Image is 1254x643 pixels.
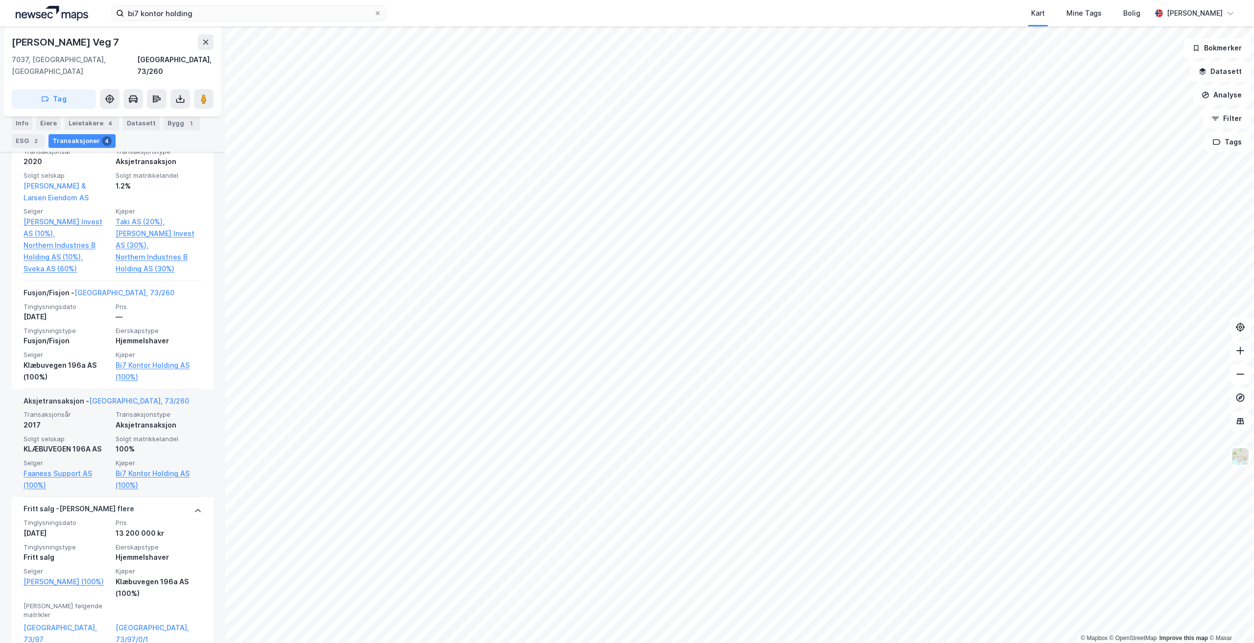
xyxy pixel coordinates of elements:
[116,335,202,347] div: Hjemmelshaver
[24,156,110,167] div: 2020
[116,519,202,527] span: Pris
[116,171,202,180] span: Solgt matrikkelandel
[12,54,137,77] div: 7037, [GEOGRAPHIC_DATA], [GEOGRAPHIC_DATA]
[116,303,202,311] span: Pris
[102,136,112,146] div: 4
[24,468,110,491] a: Faaness Support AS (100%)
[24,239,110,263] a: Northern Industries B Holding AS (10%),
[24,327,110,335] span: Tinglysningstype
[1066,7,1102,19] div: Mine Tags
[137,54,214,77] div: [GEOGRAPHIC_DATA], 73/260
[116,435,202,443] span: Solgt matrikkelandel
[116,351,202,359] span: Kjøper
[1203,109,1250,128] button: Filter
[24,527,110,539] div: [DATE]
[24,311,110,323] div: [DATE]
[116,419,202,431] div: Aksjetransaksjon
[24,207,110,215] span: Selger
[12,34,121,50] div: [PERSON_NAME] Veg 7
[24,359,110,383] div: Klæbuvegen 196a AS (100%)
[1081,635,1108,642] a: Mapbox
[1109,635,1157,642] a: OpenStreetMap
[164,117,200,130] div: Bygg
[24,171,110,180] span: Solgt selskap
[1184,38,1250,58] button: Bokmerker
[116,543,202,551] span: Eierskapstype
[24,182,89,202] a: [PERSON_NAME] & Larsen Eiendom AS
[116,207,202,215] span: Kjøper
[24,543,110,551] span: Tinglysningstype
[116,410,202,419] span: Transaksjonstype
[24,303,110,311] span: Tinglysningsdato
[16,6,88,21] img: logo.a4113a55bc3d86da70a041830d287a7e.svg
[116,527,202,539] div: 13 200 000 kr
[24,216,110,239] a: [PERSON_NAME] Invest AS (10%),
[1231,447,1250,466] img: Z
[74,288,174,297] a: [GEOGRAPHIC_DATA], 73/260
[116,551,202,563] div: Hjemmelshaver
[105,119,115,128] div: 4
[36,117,61,130] div: Eiere
[1031,7,1045,19] div: Kart
[65,117,119,130] div: Leietakere
[116,468,202,491] a: Bi7 Kontor Holding AS (100%)
[12,89,96,109] button: Tag
[1123,7,1140,19] div: Bolig
[1205,596,1254,643] iframe: Chat Widget
[116,251,202,275] a: Northern Industries B Holding AS (30%)
[116,228,202,251] a: [PERSON_NAME] Invest AS (30%),
[186,119,196,128] div: 1
[116,327,202,335] span: Eierskapstype
[24,395,189,411] div: Aksjetransaksjon -
[12,117,32,130] div: Info
[116,576,202,599] div: Klæbuvegen 196a AS (100%)
[24,435,110,443] span: Solgt selskap
[24,443,110,455] div: KLÆBUVEGEN 196A AS
[24,263,110,275] a: Sveka AS (60%)
[24,503,134,519] div: Fritt salg - [PERSON_NAME] flere
[24,551,110,563] div: Fritt salg
[116,216,202,228] a: Taki AS (20%),
[123,117,160,130] div: Datasett
[116,311,202,323] div: —
[48,134,116,148] div: Transaksjoner
[124,6,374,21] input: Søk på adresse, matrikkel, gårdeiere, leietakere eller personer
[31,136,41,146] div: 2
[116,359,202,383] a: Bi7 Kontor Holding AS (100%)
[24,410,110,419] span: Transaksjonsår
[24,567,110,575] span: Selger
[1205,596,1254,643] div: Kontrollprogram for chat
[1205,132,1250,152] button: Tags
[116,459,202,467] span: Kjøper
[116,180,202,192] div: 1.2%
[24,287,174,303] div: Fusjon/Fisjon -
[116,443,202,455] div: 100%
[1159,635,1208,642] a: Improve this map
[1190,62,1250,81] button: Datasett
[1193,85,1250,105] button: Analyse
[116,156,202,167] div: Aksjetransaksjon
[89,397,189,405] a: [GEOGRAPHIC_DATA], 73/260
[24,519,110,527] span: Tinglysningsdato
[24,335,110,347] div: Fusjon/Fisjon
[116,567,202,575] span: Kjøper
[12,134,45,148] div: ESG
[24,419,110,431] div: 2017
[1167,7,1223,19] div: [PERSON_NAME]
[24,602,110,619] span: [PERSON_NAME] følgende matrikler
[24,576,110,588] a: [PERSON_NAME] (100%)
[24,459,110,467] span: Selger
[24,351,110,359] span: Selger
